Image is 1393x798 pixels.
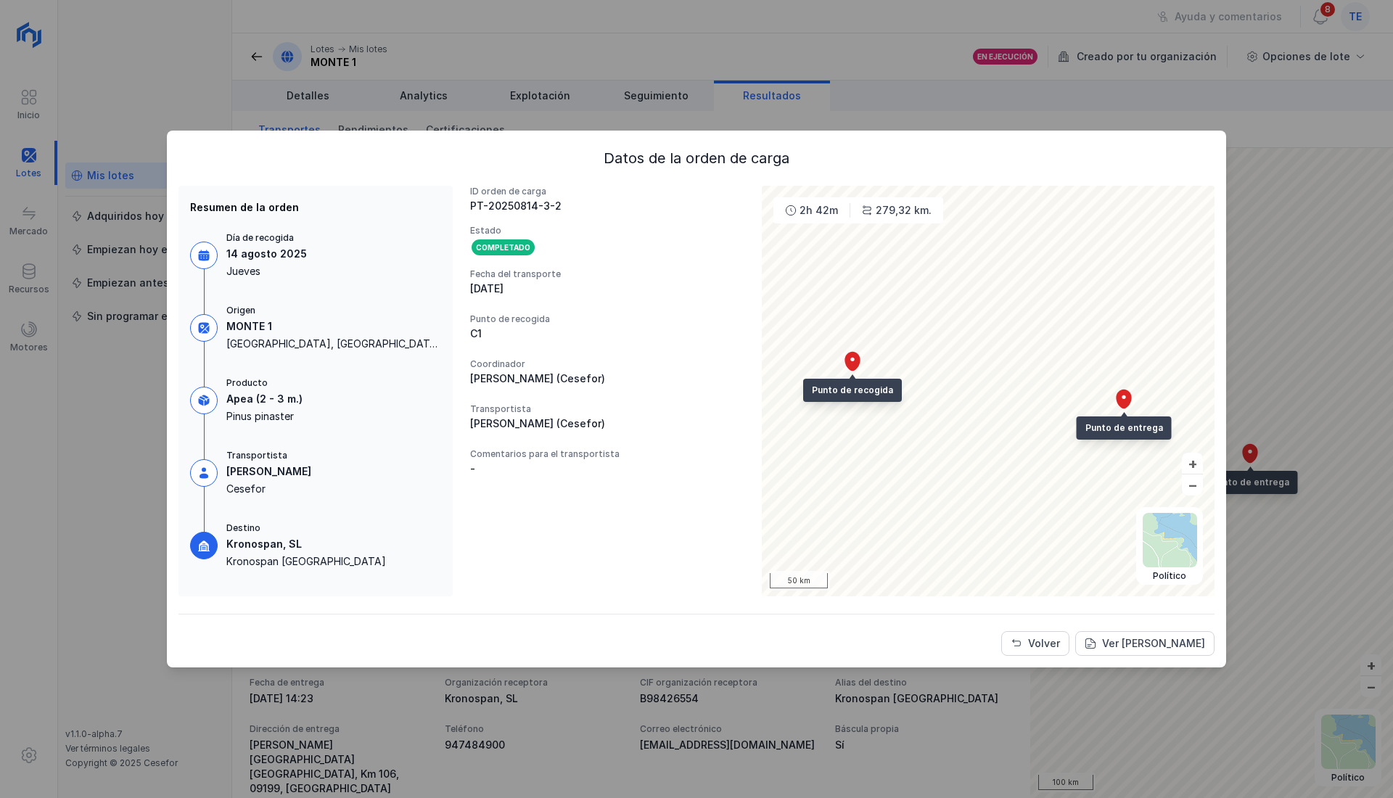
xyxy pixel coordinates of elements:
[876,203,932,218] div: 279,32 km.
[470,416,605,431] div: [PERSON_NAME] (Cesefor)
[470,281,504,296] div: [DATE]
[1001,631,1069,656] button: Volver
[1102,636,1205,651] div: Ver [PERSON_NAME]
[1028,636,1060,651] div: Volver
[1075,631,1215,656] button: Ver carta de portes
[226,392,303,406] div: Apea (2 - 3 m.)
[226,319,441,334] div: MONTE 1
[226,377,303,389] div: Producto
[470,199,562,213] div: PT-20250814-3-2
[470,403,744,415] div: Transportista
[226,337,441,351] div: [GEOGRAPHIC_DATA], [GEOGRAPHIC_DATA], 09199, [GEOGRAPHIC_DATA]
[226,247,307,261] div: 14 agosto 2025
[226,450,311,461] div: Transportista
[800,203,838,218] div: 2h 42m
[1143,513,1197,567] img: political.webp
[470,186,744,197] div: ID orden de carga
[470,326,482,341] div: C1
[226,522,386,534] div: Destino
[226,264,307,279] div: Jueves
[470,268,744,280] div: Fecha del transporte
[190,200,441,215] div: Resumen de la orden
[1182,453,1203,474] button: +
[470,448,744,460] div: Comentarios para el transportista
[470,238,536,257] div: Completado
[226,537,386,551] div: Kronospan, SL
[226,464,311,479] div: [PERSON_NAME]
[470,461,475,476] div: -
[470,225,744,236] div: Estado
[1182,474,1203,495] button: –
[470,313,744,325] div: Punto de recogida
[470,358,744,370] div: Coordinador
[470,371,605,386] div: [PERSON_NAME] (Cesefor)
[226,482,311,496] div: Cesefor
[226,409,303,424] div: Pinus pinaster
[178,148,1215,168] div: Datos de la orden de carga
[1143,570,1197,582] div: Político
[226,232,307,244] div: Día de recogida
[226,554,386,569] div: Kronospan [GEOGRAPHIC_DATA]
[226,305,441,316] div: Origen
